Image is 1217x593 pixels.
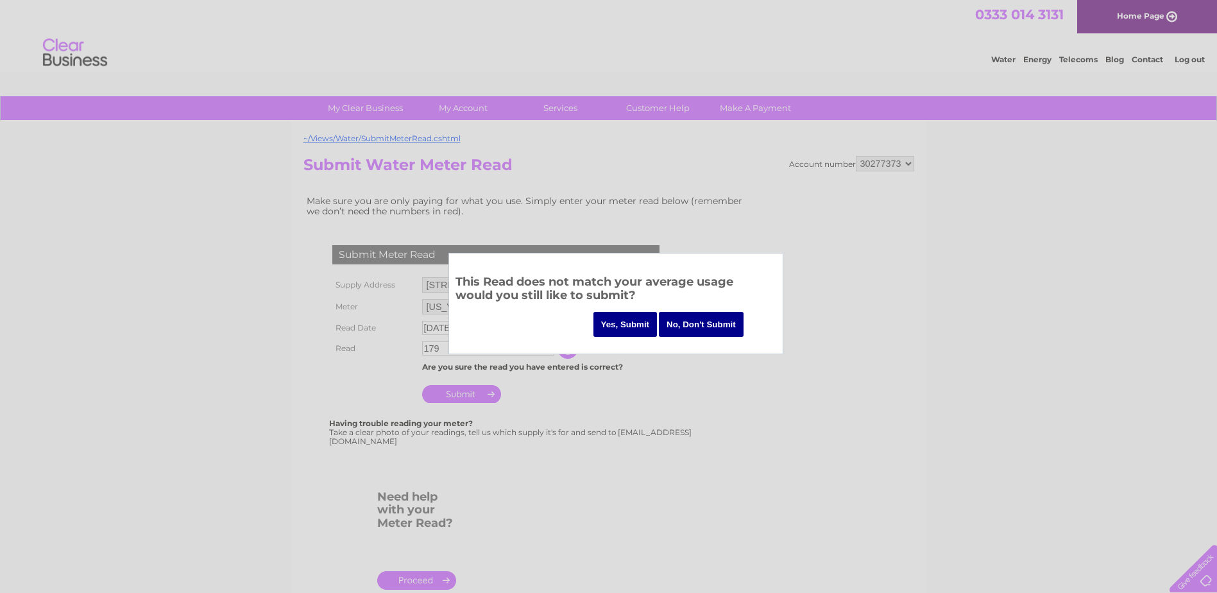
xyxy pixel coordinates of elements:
a: Energy [1023,55,1051,64]
h3: This Read does not match your average usage would you still like to submit? [455,273,776,308]
input: Yes, Submit [593,312,658,337]
img: logo.png [42,33,108,73]
a: Water [991,55,1016,64]
input: No, Don't Submit [659,312,744,337]
a: Telecoms [1059,55,1098,64]
a: Contact [1132,55,1163,64]
div: Clear Business is a trading name of Verastar Limited (registered in [GEOGRAPHIC_DATA] No. 3667643... [306,7,912,62]
a: Blog [1105,55,1124,64]
a: 0333 014 3131 [975,6,1064,22]
a: Log out [1175,55,1205,64]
